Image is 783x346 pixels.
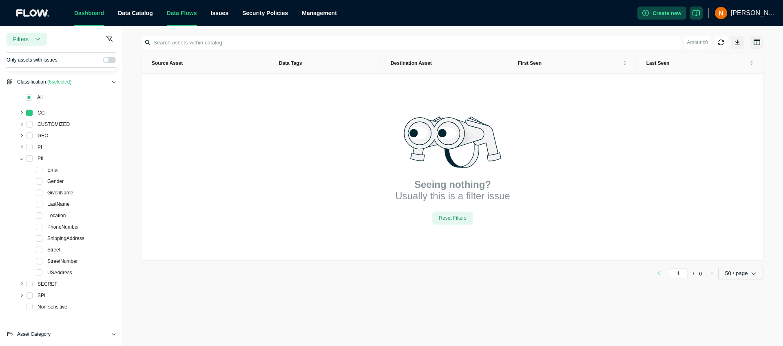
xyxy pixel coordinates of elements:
span: PhoneNumber [47,224,79,230]
span: PII [38,156,44,161]
span: Email [47,167,60,173]
span: GivenName [46,188,75,198]
span: SPI [36,291,47,300]
span: ( 6 selected) [47,79,71,85]
a: Data Catalog [118,10,153,16]
span: ShippingAddress [46,234,86,243]
span: Data Flows [167,10,197,16]
span: SECRET [38,281,58,287]
span: GEO [38,133,49,139]
a: Dashboard [74,10,104,16]
input: Search assets within catalog [144,36,681,49]
span: Street [47,247,60,253]
span: Filters [13,35,29,43]
span: Location [46,211,67,220]
a: Security Policies [242,10,288,16]
button: Reset Filters [432,212,473,225]
span: GEO [36,131,50,141]
span: USAddress [46,268,74,278]
li: 1/0 [669,269,702,278]
span: Gender [47,179,64,184]
span: left [657,271,661,275]
span: PII [36,154,45,163]
span: SECRET [36,279,59,289]
span: CC [36,108,46,118]
span: Location [47,213,66,218]
span: LastName [46,199,71,209]
span: Asset Category [17,330,51,338]
span: Usually this is a filter issue [395,190,510,202]
button: 50 / page [718,267,763,280]
th: Data Tags [269,53,381,74]
span: Non-sensitive [36,302,69,312]
span: StreetNumber [47,258,78,264]
span: CUSTOMIZED [38,121,70,127]
div: Classification (6selected) [7,78,116,93]
span: All [37,95,42,100]
div: Asset Category [7,330,116,345]
span: Email [46,165,61,175]
span: CC [38,110,44,116]
th: Source Asset [142,53,269,74]
span: All [35,93,44,102]
button: Create new [637,7,686,20]
span: CUSTOMIZED [36,119,71,129]
span: Gender [46,176,65,186]
span: ShippingAddress [47,236,84,241]
span: PhoneNumber [46,222,80,232]
span: LastName [47,201,70,207]
button: right [705,269,718,278]
button: Filters [7,33,47,46]
th: First Seen [508,53,637,74]
span: Last Seen [646,60,748,66]
button: left [652,269,666,278]
li: Next Page [705,269,718,278]
th: Destination Asset [381,53,508,74]
span: right [710,271,714,275]
span: SPI [38,293,45,298]
img: ACg8ocKkQDVRief4PWOfPfT-fhEbqIhvaDZ_4w6HoHHGdwmmQdyggg=s96-c [715,7,727,19]
span: USAddress [47,270,72,275]
span: First Seen [518,60,621,66]
span: GivenName [47,190,73,196]
span: / [693,271,694,276]
span: PI [36,142,44,152]
span: Non-sensitive [38,304,67,310]
span: Seeing nothing? [414,179,491,190]
li: Previous Page [652,269,666,278]
span: Only assets with issues [7,56,58,64]
span: PI [38,144,42,150]
th: Last Seen [637,53,763,74]
span: Classification [17,78,71,86]
span: StreetNumber [46,256,80,266]
button: Amount:0 [684,36,711,49]
span: Street [46,245,62,255]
